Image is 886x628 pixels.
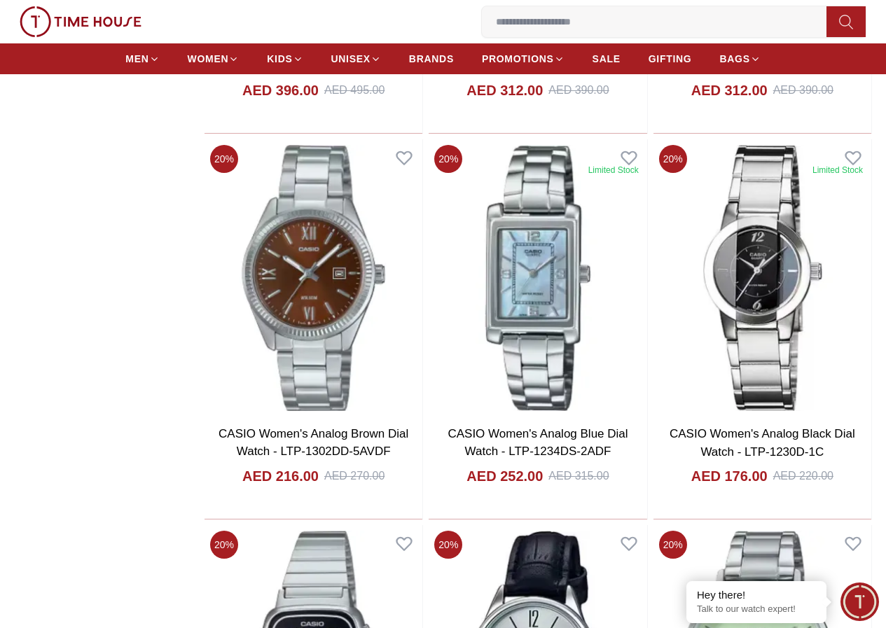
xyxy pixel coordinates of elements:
[205,139,422,417] img: CASIO Women's Analog Brown Dial Watch - LTP-1302DD-5AVDF
[653,139,871,417] img: CASIO Women's Analog Black Dial Watch - LTP-1230D-1C
[773,82,833,99] div: AED 390.00
[659,145,687,173] span: 20 %
[188,46,240,71] a: WOMEN
[409,52,454,66] span: BRANDS
[267,46,303,71] a: KIDS
[267,52,292,66] span: KIDS
[219,427,408,459] a: CASIO Women's Analog Brown Dial Watch - LTP-1302DD-5AVDF
[593,46,621,71] a: SALE
[188,52,229,66] span: WOMEN
[434,531,462,559] span: 20 %
[691,466,768,486] h4: AED 176.00
[548,82,609,99] div: AED 390.00
[409,46,454,71] a: BRANDS
[697,588,816,602] div: Hey there!
[210,145,238,173] span: 20 %
[719,46,760,71] a: BAGS
[242,81,319,100] h4: AED 396.00
[448,427,628,459] a: CASIO Women's Analog Blue Dial Watch - LTP-1234DS-2ADF
[773,468,833,484] div: AED 220.00
[548,468,609,484] div: AED 315.00
[331,46,381,71] a: UNISEX
[125,52,148,66] span: MEN
[482,52,554,66] span: PROMOTIONS
[482,46,565,71] a: PROMOTIONS
[20,6,141,37] img: ...
[429,139,646,417] img: CASIO Women's Analog Blue Dial Watch - LTP-1234DS-2ADF
[324,82,385,99] div: AED 495.00
[670,427,855,459] a: CASIO Women's Analog Black Dial Watch - LTP-1230D-1C
[659,531,687,559] span: 20 %
[649,46,692,71] a: GIFTING
[649,52,692,66] span: GIFTING
[588,165,639,176] div: Limited Stock
[331,52,371,66] span: UNISEX
[840,582,879,621] div: Chat Widget
[466,466,543,486] h4: AED 252.00
[434,145,462,173] span: 20 %
[324,468,385,484] div: AED 270.00
[210,531,238,559] span: 20 %
[719,52,749,66] span: BAGS
[242,466,319,486] h4: AED 216.00
[125,46,159,71] a: MEN
[466,81,543,100] h4: AED 312.00
[691,81,768,100] h4: AED 312.00
[593,52,621,66] span: SALE
[697,603,816,615] p: Talk to our watch expert!
[812,165,863,176] div: Limited Stock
